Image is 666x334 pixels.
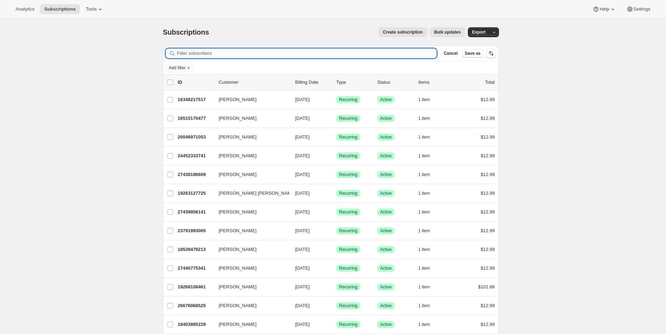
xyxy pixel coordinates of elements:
div: 19263127725[PERSON_NAME] [PERSON_NAME][DATE]SuccessRecurringSuccessActive1 item$12.99 [178,188,495,198]
span: $12.99 [481,172,495,177]
span: Active [380,247,392,252]
span: Help [599,6,609,12]
div: IDCustomerBilling DateTypeStatusItemsTotal [178,79,495,86]
span: 1 item [418,322,430,327]
span: Recurring [339,303,357,309]
button: 1 item [418,113,438,123]
p: Total [485,79,495,86]
button: [PERSON_NAME] [214,169,285,180]
span: [PERSON_NAME] [219,209,257,216]
span: 1 item [418,191,430,196]
button: 1 item [418,320,438,329]
button: Help [588,4,620,14]
span: [DATE] [295,97,310,102]
span: [PERSON_NAME] [219,171,257,178]
input: Filter subscribers [177,48,437,58]
span: 1 item [418,284,430,290]
button: Save as [462,49,483,58]
span: 1 item [418,172,430,177]
span: $12.99 [481,134,495,140]
span: Active [380,265,392,271]
span: Create subscription [383,29,423,35]
span: Recurring [339,172,357,177]
button: 1 item [418,188,438,198]
button: 1 item [418,151,438,161]
p: 27439956141 [178,209,213,216]
span: 1 item [418,247,430,252]
span: 1 item [418,303,430,309]
span: Recurring [339,97,357,102]
button: 1 item [418,132,438,142]
button: Export [468,27,490,37]
span: Active [380,209,392,215]
span: [DATE] [295,172,310,177]
button: Add filter [166,64,194,72]
p: Billing Date [295,79,331,86]
span: Active [380,191,392,196]
span: [PERSON_NAME] [219,321,257,328]
span: 1 item [418,153,430,159]
span: Settings [633,6,650,12]
button: [PERSON_NAME] [214,94,285,105]
span: [PERSON_NAME] [219,152,257,159]
span: Active [380,172,392,177]
span: Add filter [169,65,185,71]
button: Bulk updates [430,27,465,37]
span: Recurring [339,134,357,140]
span: Recurring [339,209,357,215]
span: [PERSON_NAME] [219,115,257,122]
button: Sort the results [486,48,496,58]
span: [PERSON_NAME] [219,227,257,234]
span: Active [380,303,392,309]
span: [PERSON_NAME] [219,134,257,141]
span: $12.99 [481,209,495,215]
p: 24452333741 [178,152,213,159]
p: 27438186669 [178,171,213,178]
span: [PERSON_NAME] [219,96,257,103]
div: Items [418,79,454,86]
div: 27438186669[PERSON_NAME][DATE]SuccessRecurringSuccessActive1 item$12.99 [178,170,495,180]
div: 18539479213[PERSON_NAME][DATE]SuccessRecurringSuccessActive1 item$12.99 [178,245,495,254]
div: 26676068525[PERSON_NAME][DATE]SuccessRecurringSuccessActive1 item$12.99 [178,301,495,311]
span: [PERSON_NAME] [219,302,257,309]
p: 16515170477 [178,115,213,122]
span: [DATE] [295,247,310,252]
p: 20046971053 [178,134,213,141]
span: [DATE] [295,134,310,140]
span: Recurring [339,116,357,121]
button: Subscriptions [40,4,80,14]
button: Create subscription [379,27,427,37]
span: [PERSON_NAME] [219,283,257,291]
p: 23791993005 [178,227,213,234]
span: Save as [465,51,481,56]
p: 18403885229 [178,321,213,328]
span: $12.99 [481,97,495,102]
span: Recurring [339,322,357,327]
p: 16348217517 [178,96,213,103]
button: Analytics [11,4,39,14]
button: Settings [622,4,655,14]
span: [PERSON_NAME] [PERSON_NAME] [219,190,295,197]
span: $12.99 [481,228,495,233]
span: $12.99 [481,153,495,158]
div: Type [336,79,372,86]
p: ID [178,79,213,86]
span: [DATE] [295,228,310,233]
span: Recurring [339,247,357,252]
button: 1 item [418,95,438,105]
span: Active [380,153,392,159]
div: 27439956141[PERSON_NAME][DATE]SuccessRecurringSuccessActive1 item$12.99 [178,207,495,217]
span: [DATE] [295,116,310,121]
p: Customer [219,79,289,86]
span: Cancel [444,51,458,56]
span: 1 item [418,265,430,271]
div: 16515170477[PERSON_NAME][DATE]SuccessRecurringSuccessActive1 item$12.99 [178,113,495,123]
button: 1 item [418,282,438,292]
span: Analytics [16,6,34,12]
span: $12.99 [481,265,495,271]
span: 1 item [418,209,430,215]
span: $12.99 [481,247,495,252]
span: Subscriptions [163,28,209,36]
span: Active [380,322,392,327]
span: Recurring [339,265,357,271]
